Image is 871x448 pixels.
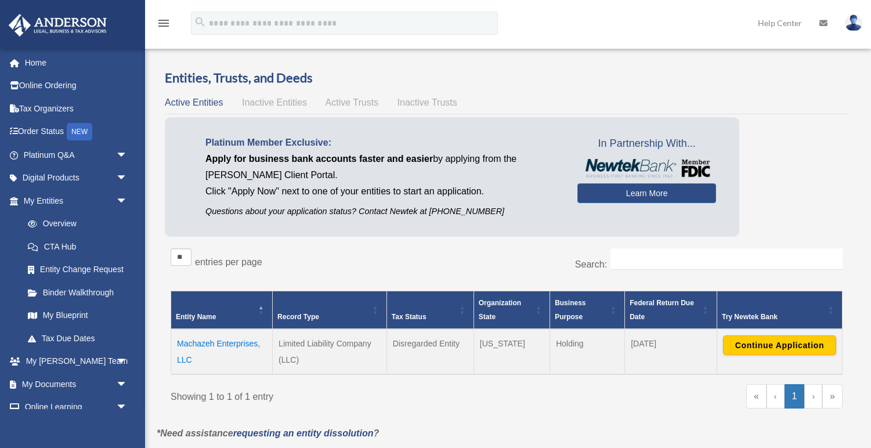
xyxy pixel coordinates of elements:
a: Online Ordering [8,74,145,97]
button: Continue Application [723,335,836,355]
span: arrow_drop_down [116,189,139,213]
td: Disregarded Entity [386,329,474,374]
a: Tax Due Dates [16,327,139,350]
a: First [746,384,767,409]
th: Business Purpose: Activate to sort [550,291,625,330]
span: Federal Return Due Date [630,299,694,321]
th: Tax Status: Activate to sort [386,291,474,330]
em: *Need assistance ? [157,428,379,438]
a: Previous [767,384,785,409]
a: Platinum Q&Aarrow_drop_down [8,143,145,167]
td: Holding [550,329,625,374]
span: In Partnership With... [577,135,716,153]
a: Tax Organizers [8,97,145,120]
a: Overview [16,212,133,236]
span: Active Trusts [326,97,379,107]
a: My [PERSON_NAME] Teamarrow_drop_down [8,350,145,373]
img: User Pic [845,15,862,31]
span: arrow_drop_down [116,396,139,420]
h3: Entities, Trusts, and Deeds [165,69,848,87]
a: Digital Productsarrow_drop_down [8,167,145,190]
a: Entity Change Request [16,258,139,281]
span: Organization State [479,299,521,321]
a: Home [8,51,145,74]
div: NEW [67,123,92,140]
img: NewtekBankLogoSM.png [583,159,710,178]
td: [US_STATE] [474,329,550,374]
div: Try Newtek Bank [722,310,825,324]
th: Record Type: Activate to sort [273,291,387,330]
span: arrow_drop_down [116,167,139,190]
span: Apply for business bank accounts faster and easier [205,154,433,164]
i: search [194,16,207,28]
a: My Blueprint [16,304,139,327]
a: My Documentsarrow_drop_down [8,373,145,396]
th: Organization State: Activate to sort [474,291,550,330]
a: My Entitiesarrow_drop_down [8,189,139,212]
a: Next [804,384,822,409]
span: Record Type [277,313,319,321]
td: Limited Liability Company (LLC) [273,329,387,374]
span: arrow_drop_down [116,373,139,396]
th: Federal Return Due Date: Activate to sort [625,291,717,330]
p: Platinum Member Exclusive: [205,135,560,151]
i: menu [157,16,171,30]
p: by applying from the [PERSON_NAME] Client Portal. [205,151,560,183]
p: Questions about your application status? Contact Newtek at [PHONE_NUMBER] [205,204,560,219]
span: Tax Status [392,313,427,321]
a: CTA Hub [16,235,139,258]
span: Inactive Entities [242,97,307,107]
a: Binder Walkthrough [16,281,139,304]
td: Machazeh Enterprises, LLC [171,329,273,374]
p: Click "Apply Now" next to one of your entities to start an application. [205,183,560,200]
span: Business Purpose [555,299,586,321]
a: Learn More [577,183,716,203]
span: Entity Name [176,313,216,321]
td: [DATE] [625,329,717,374]
label: Search: [575,259,607,269]
a: menu [157,20,171,30]
a: Online Learningarrow_drop_down [8,396,145,419]
a: Order StatusNEW [8,120,145,144]
label: entries per page [195,257,262,267]
span: Active Entities [165,97,223,107]
a: Last [822,384,843,409]
th: Entity Name: Activate to invert sorting [171,291,273,330]
img: Anderson Advisors Platinum Portal [5,14,110,37]
span: Inactive Trusts [397,97,457,107]
a: requesting an entity dissolution [233,428,374,438]
div: Showing 1 to 1 of 1 entry [171,384,498,405]
th: Try Newtek Bank : Activate to sort [717,291,842,330]
span: arrow_drop_down [116,143,139,167]
span: arrow_drop_down [116,350,139,374]
a: 1 [785,384,805,409]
